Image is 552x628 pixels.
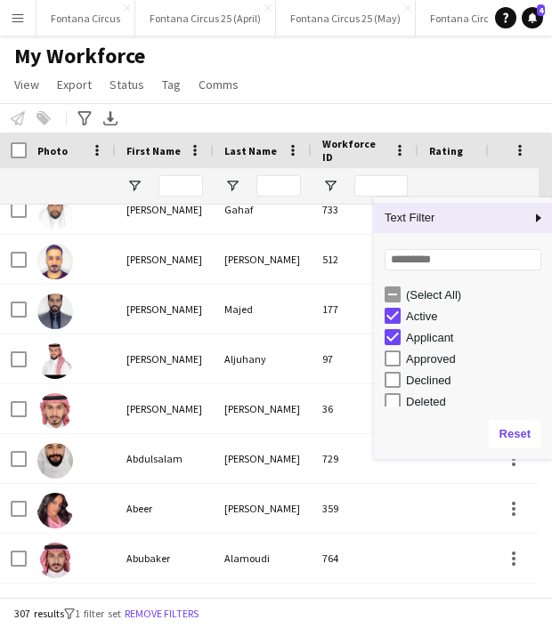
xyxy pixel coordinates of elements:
input: First Name Filter Input [158,175,203,197]
div: 733 [312,185,418,234]
div: [PERSON_NAME] [116,285,214,334]
div: [PERSON_NAME] [214,434,312,483]
a: Comms [191,73,246,96]
img: Abubaker Alamoudi [37,543,73,578]
div: Approved [406,352,547,366]
div: Abeer [116,484,214,533]
button: Fontana Circus 25 (May) [276,1,416,36]
span: Photo [37,144,68,157]
div: Gahaf [214,185,312,234]
div: Deleted [406,395,547,408]
div: [PERSON_NAME] [214,384,312,433]
div: 97 [312,334,418,383]
div: (Select All) [406,288,547,302]
div: 36 [312,384,418,433]
div: [PERSON_NAME] [214,484,312,533]
img: Abdulrhman Aloufi [37,393,73,429]
input: Last Name Filter Input [256,175,301,197]
input: Workforce ID Filter Input [354,175,408,197]
div: Filter List [374,284,552,519]
a: View [7,73,46,96]
button: Remove filters [121,604,202,624]
span: First Name [126,144,181,157]
span: Export [57,76,92,93]
img: Abeer Ali [37,493,73,528]
div: Alamoudi [214,534,312,583]
img: Abdulrahman Ibrahim [37,244,73,279]
div: Declined [406,374,547,387]
div: Active [406,310,547,323]
span: Status [110,76,144,93]
span: Text Filter [374,203,531,233]
button: Fontana Circus [37,1,135,36]
span: Last Name [224,144,277,157]
div: 729 [312,434,418,483]
a: 4 [522,7,543,28]
app-action-btn: Export XLSX [100,108,121,129]
input: Search filter values [385,249,541,270]
div: Majed [214,285,312,334]
a: Status [102,73,151,96]
div: [PERSON_NAME] [214,235,312,284]
img: Abdulsalam Alzahrani [37,443,73,479]
a: Tag [155,73,188,96]
img: Abdulrhman Aljuhany [37,343,73,379]
div: 512 [312,235,418,284]
div: [PERSON_NAME] [116,235,214,284]
div: Applicant [406,331,547,344]
span: Comms [199,76,239,93]
span: My Workforce [14,43,145,69]
div: [PERSON_NAME] [116,334,214,383]
div: Aljuhany [214,334,312,383]
button: Open Filter Menu [126,178,142,194]
button: Reset [489,420,541,448]
span: 4 [537,4,545,16]
app-action-btn: Advanced filters [74,108,95,129]
button: Open Filter Menu [224,178,240,194]
span: 1 filter set [75,607,121,620]
span: Rating [429,144,463,157]
img: Abdulrahman Majed [37,294,73,329]
img: Abdulrahman Gahaf [37,194,73,229]
div: Abubaker [116,534,214,583]
div: [PERSON_NAME] [116,185,214,234]
div: Abdulsalam [116,434,214,483]
div: Column Filter [374,197,552,459]
button: Fontana Circus 25 (April) [135,1,276,36]
span: View [14,76,39,93]
div: 359 [312,484,418,533]
div: [PERSON_NAME] [116,384,214,433]
span: Workforce ID [322,137,386,164]
span: Tag [162,76,181,93]
div: 177 [312,285,418,334]
button: Open Filter Menu [322,178,338,194]
a: Export [50,73,99,96]
div: 764 [312,534,418,583]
